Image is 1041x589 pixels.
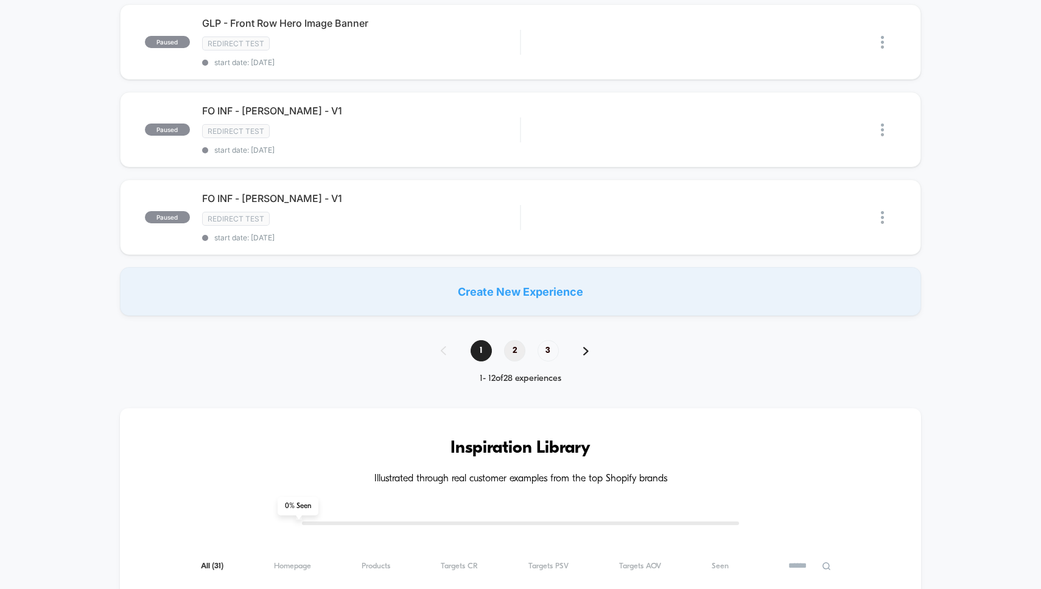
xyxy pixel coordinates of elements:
[202,233,520,242] span: start date: [DATE]
[202,212,270,226] span: Redirect Test
[619,562,661,571] span: Targets AOV
[429,374,613,384] div: 1 - 12 of 28 experiences
[145,211,190,223] span: paused
[202,58,520,67] span: start date: [DATE]
[156,439,885,458] h3: Inspiration Library
[274,562,311,571] span: Homepage
[362,562,390,571] span: Products
[201,562,223,571] span: All
[156,473,885,485] h4: Illustrated through real customer examples from the top Shopify brands
[202,17,520,29] span: GLP - Front Row Hero Image Banner
[202,192,520,204] span: FO INF - [PERSON_NAME] - V1
[538,340,559,361] span: 3
[441,562,478,571] span: Targets CR
[278,497,318,515] span: 0 % Seen
[583,347,589,355] img: pagination forward
[712,562,729,571] span: Seen
[120,267,922,316] div: Create New Experience
[881,124,884,136] img: close
[881,36,884,49] img: close
[471,340,492,361] span: 1
[202,145,520,155] span: start date: [DATE]
[528,562,569,571] span: Targets PSV
[881,211,884,224] img: close
[145,124,190,136] span: paused
[202,105,520,117] span: FO INF - [PERSON_NAME] - V1
[212,562,223,570] span: ( 31 )
[145,36,190,48] span: paused
[202,124,270,138] span: Redirect Test
[504,340,525,361] span: 2
[202,37,270,51] span: Redirect Test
